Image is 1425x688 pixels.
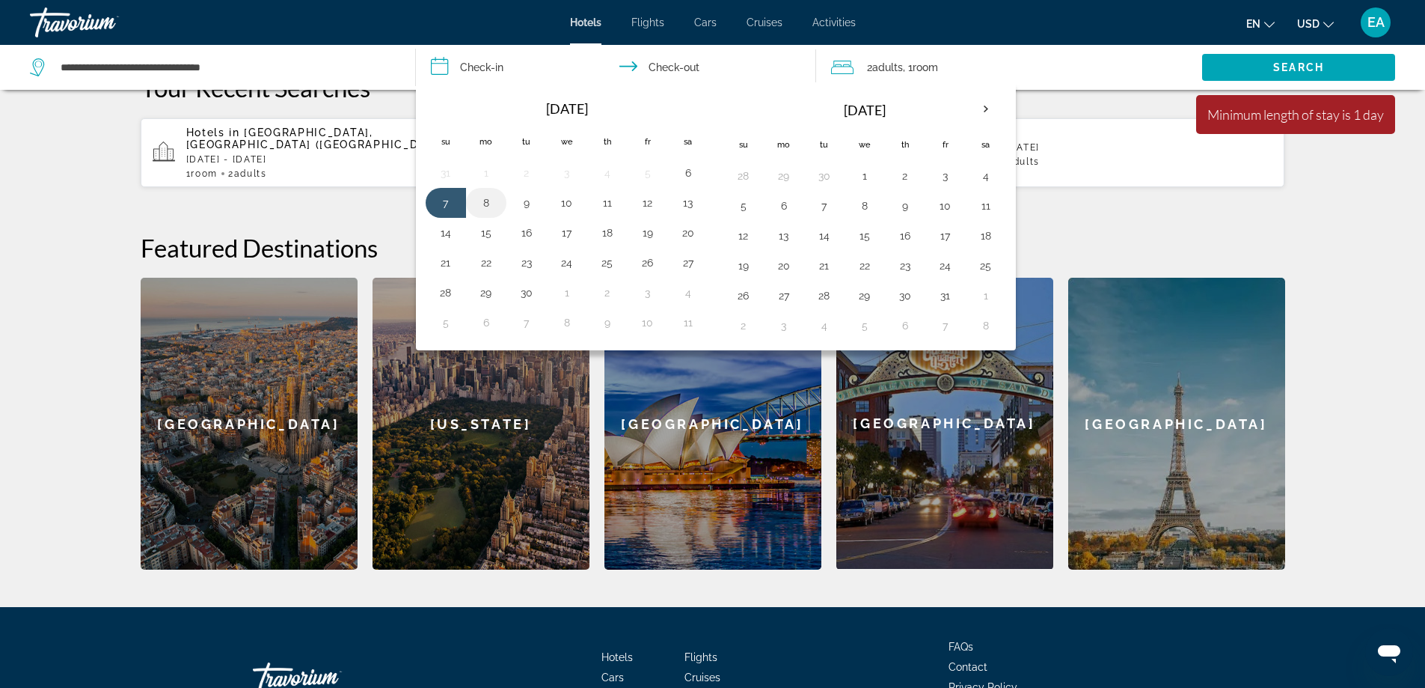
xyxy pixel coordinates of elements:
[141,278,358,570] a: [GEOGRAPHIC_DATA]
[913,61,938,73] span: Room
[555,312,579,333] button: Day 8
[676,312,700,333] button: Day 11
[1068,278,1285,570] a: [GEOGRAPHIC_DATA]
[812,195,836,216] button: Day 7
[601,651,633,663] span: Hotels
[853,255,877,276] button: Day 22
[893,165,917,186] button: Day 2
[1207,106,1384,123] div: Minimum length of stay is 1 day
[772,255,796,276] button: Day 20
[732,255,756,276] button: Day 19
[434,312,458,333] button: Day 5
[812,315,836,336] button: Day 4
[636,192,660,213] button: Day 12
[934,315,957,336] button: Day 7
[474,222,498,243] button: Day 15
[186,127,240,138] span: Hotels in
[434,282,458,303] button: Day 28
[684,672,720,684] a: Cruises
[853,165,877,186] button: Day 1
[434,162,458,183] button: Day 31
[853,225,877,246] button: Day 15
[913,118,1285,188] button: [DATE] - [DATE]1Room2Adults
[228,168,267,179] span: 2
[684,651,717,663] a: Flights
[676,192,700,213] button: Day 13
[474,162,498,183] button: Day 1
[1356,7,1395,38] button: User Menu
[515,162,539,183] button: Day 2
[812,16,856,28] a: Activities
[816,45,1202,90] button: Travelers: 2 adults, 0 children
[1367,15,1385,30] span: EA
[636,222,660,243] button: Day 19
[853,195,877,216] button: Day 8
[694,16,717,28] a: Cars
[636,312,660,333] button: Day 10
[949,641,973,653] a: FAQs
[893,195,917,216] button: Day 9
[1273,61,1324,73] span: Search
[434,192,458,213] button: Day 7
[676,162,700,183] button: Day 6
[474,252,498,273] button: Day 22
[934,165,957,186] button: Day 3
[676,282,700,303] button: Day 4
[893,225,917,246] button: Day 16
[676,222,700,243] button: Day 20
[934,285,957,306] button: Day 31
[555,252,579,273] button: Day 24
[1007,156,1040,167] span: Adults
[515,312,539,333] button: Day 7
[893,255,917,276] button: Day 23
[1202,54,1395,81] button: Search
[747,16,782,28] a: Cruises
[466,92,668,125] th: [DATE]
[1246,18,1260,30] span: en
[676,252,700,273] button: Day 27
[974,255,998,276] button: Day 25
[1297,18,1320,30] span: USD
[474,282,498,303] button: Day 29
[570,16,601,28] a: Hotels
[853,285,877,306] button: Day 29
[636,282,660,303] button: Day 3
[772,285,796,306] button: Day 27
[595,192,619,213] button: Day 11
[595,282,619,303] button: Day 2
[949,661,987,673] span: Contact
[555,222,579,243] button: Day 17
[812,165,836,186] button: Day 30
[631,16,664,28] a: Flights
[867,57,903,78] span: 2
[732,225,756,246] button: Day 12
[555,192,579,213] button: Day 10
[1297,13,1334,34] button: Change currency
[474,192,498,213] button: Day 8
[191,168,218,179] span: Room
[974,195,998,216] button: Day 11
[732,285,756,306] button: Day 26
[772,165,796,186] button: Day 29
[966,92,1006,127] button: Next month
[515,222,539,243] button: Day 16
[186,168,218,179] span: 1
[234,168,267,179] span: Adults
[812,285,836,306] button: Day 28
[732,315,756,336] button: Day 2
[812,225,836,246] button: Day 14
[434,222,458,243] button: Day 14
[872,61,903,73] span: Adults
[416,45,817,90] button: Check in and out dates
[934,225,957,246] button: Day 17
[959,142,1273,153] p: [DATE] - [DATE]
[1246,13,1275,34] button: Change language
[141,118,512,188] button: Hotels in [GEOGRAPHIC_DATA], [GEOGRAPHIC_DATA] ([GEOGRAPHIC_DATA])[DATE] - [DATE]1Room2Adults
